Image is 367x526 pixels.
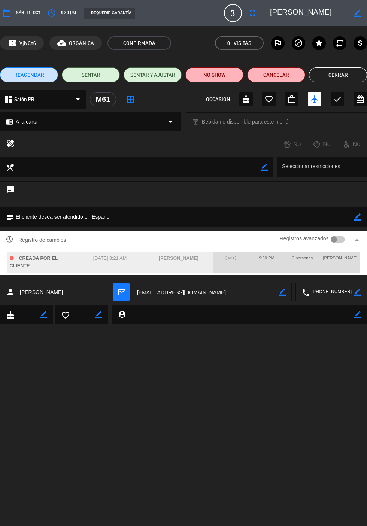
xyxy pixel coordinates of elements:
span: [PERSON_NAME] [159,256,198,261]
i: border_color [354,213,361,221]
i: border_color [95,311,102,318]
i: healing [6,139,15,149]
span: sáb. 11, oct. [16,9,41,16]
i: airplanemode_active [310,95,319,104]
i: fullscreen [248,9,257,18]
button: Cancelar [247,67,305,82]
button: SENTAR Y AJUSTAR [124,67,182,82]
span: 3 [224,4,242,22]
i: arrow_drop_down [166,117,175,126]
i: work_outline [287,95,296,104]
i: border_all [126,95,135,104]
i: border_color [354,289,361,296]
i: calendar_today [2,9,11,18]
div: No [337,139,367,149]
div: No [307,139,337,149]
i: attach_money [356,39,365,48]
span: Registro de cambios [6,235,66,244]
span: 3 personas [292,256,313,260]
span: CREADA POR EL CLIENTE [10,256,58,269]
span: [DATE] [225,256,236,260]
span: ORGÁNICA [69,39,94,48]
i: border_color [40,311,47,318]
span: 9:30 PM [61,9,76,16]
span: A la carta [16,118,37,126]
span: [PERSON_NAME] [323,256,357,260]
i: outlined_flag [273,39,282,48]
span: [DATE] 8:21 AM [93,256,127,261]
i: block [294,39,303,48]
div: No [277,139,307,149]
i: repeat [335,39,344,48]
span: OCCASION: [206,95,231,104]
i: arrow_drop_down [73,95,82,104]
i: favorite_border [264,95,273,104]
i: border_color [279,289,286,296]
i: star [315,39,324,48]
i: cake [6,311,14,319]
button: Cerrar [309,67,367,82]
i: card_giftcard [356,95,365,104]
span: Bebida no disponible para este menú [202,118,288,126]
button: NO SHOW [185,67,243,82]
button: SENTAR [62,67,120,82]
i: person [6,288,15,297]
span: CONFIRMADA [107,36,171,50]
i: border_color [354,10,361,17]
span: confirmation_number [8,39,17,48]
i: favorite_border [61,311,69,319]
i: dashboard [4,95,13,104]
button: access_time [45,6,58,20]
i: chrome_reader_mode [6,118,13,125]
span: REAGENDAR [14,71,44,79]
span: VjNCY6 [19,39,36,48]
div: M61 [90,92,116,106]
span: 0 [227,39,230,48]
i: local_dining [6,163,14,171]
i: person_pin [118,310,126,319]
i: subject [6,213,14,221]
i: local_phone [301,288,310,297]
i: cloud_done [57,39,66,48]
i: arrow_drop_up [352,235,361,244]
i: check [333,95,342,104]
i: chat [6,185,15,196]
span: 9:30 PM [259,256,275,260]
span: [PERSON_NAME] [20,288,63,297]
i: mail_outline [117,288,125,296]
button: fullscreen [246,6,259,20]
div: REQUERIR GARANTÍA [84,8,135,19]
i: cake [242,95,251,104]
i: local_bar [192,118,199,125]
i: access_time [47,9,56,18]
span: Salón PB [14,95,34,104]
em: Visitas [234,39,251,48]
label: Registros avanzados [280,234,329,243]
i: border_color [261,164,268,171]
i: border_color [354,311,361,318]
